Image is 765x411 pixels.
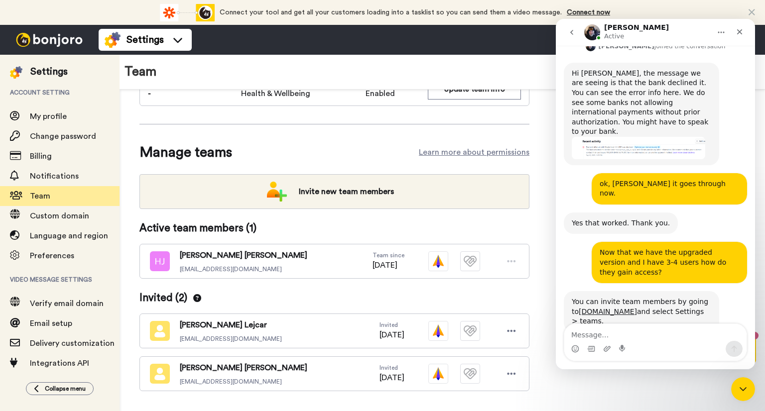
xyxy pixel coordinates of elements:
div: animation [160,4,215,21]
span: Change password [30,132,96,140]
img: vm-color.svg [428,321,448,341]
span: Manage teams [139,142,232,162]
div: Settings [30,65,68,79]
img: tm-plain.svg [460,321,480,341]
a: Learn more about permissions [419,146,529,158]
img: vm-color.svg [428,251,448,271]
a: Connect now [567,9,610,16]
span: Connect your tool and get all your customers loading into a tasklist so you can send them a video... [220,9,562,16]
span: Invited [380,321,404,329]
span: Active team members ( 1 ) [139,221,256,236]
img: add-team.png [267,182,287,202]
span: Health & Wellbeing [241,88,310,100]
span: Invite new team members [291,182,402,202]
span: Custom domain [30,212,89,220]
span: [EMAIL_ADDRESS][DOMAIN_NAME] [180,378,307,386]
span: [PERSON_NAME] [PERSON_NAME] [180,362,307,374]
span: Language and region [30,232,108,240]
span: My profile [30,112,67,120]
span: [DATE] [373,259,404,271]
img: vm-color.svg [428,364,448,384]
img: bj-logo-header-white.svg [12,33,87,47]
span: Delivery customization [30,339,115,347]
span: [DATE] [380,329,404,341]
img: hj.png [150,251,170,271]
span: Integrations API [30,359,89,367]
img: settings-colored.svg [10,66,22,79]
span: Invited ( 2 ) [139,291,201,306]
span: Invited [380,364,404,372]
span: Settings [127,33,164,47]
span: Team [30,192,50,200]
span: [DATE] [380,372,404,384]
span: Collapse menu [45,385,86,393]
span: Team since [373,251,404,259]
iframe: Intercom live chat [556,19,755,369]
span: Billing [30,152,52,160]
span: [EMAIL_ADDRESS][DOMAIN_NAME] [180,335,282,343]
span: Email setup [30,319,72,327]
span: [PERSON_NAME] [PERSON_NAME] [180,249,307,261]
h1: Team [125,65,157,79]
img: 3183ab3e-59ed-45f6-af1c-10226f767056-1659068401.jpg [1,2,28,29]
span: Notifications [30,172,79,180]
span: [EMAIL_ADDRESS][DOMAIN_NAME] [180,265,307,273]
span: Hi [PERSON_NAME], I'm [PERSON_NAME], one of the co-founders and I wanted to say hi & welcome. I'v... [56,8,135,95]
button: Collapse menu [26,382,94,395]
span: - [148,90,151,98]
img: settings-colored.svg [105,32,121,48]
img: tm-plain.svg [460,364,480,384]
img: tm-plain.svg [460,251,480,271]
span: [PERSON_NAME] Lejcar [180,319,282,331]
span: Preferences [30,252,74,260]
img: mute-white.svg [32,32,44,44]
iframe: Intercom live chat [731,377,755,401]
span: Enabled [366,88,428,100]
span: Verify email domain [30,300,104,308]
